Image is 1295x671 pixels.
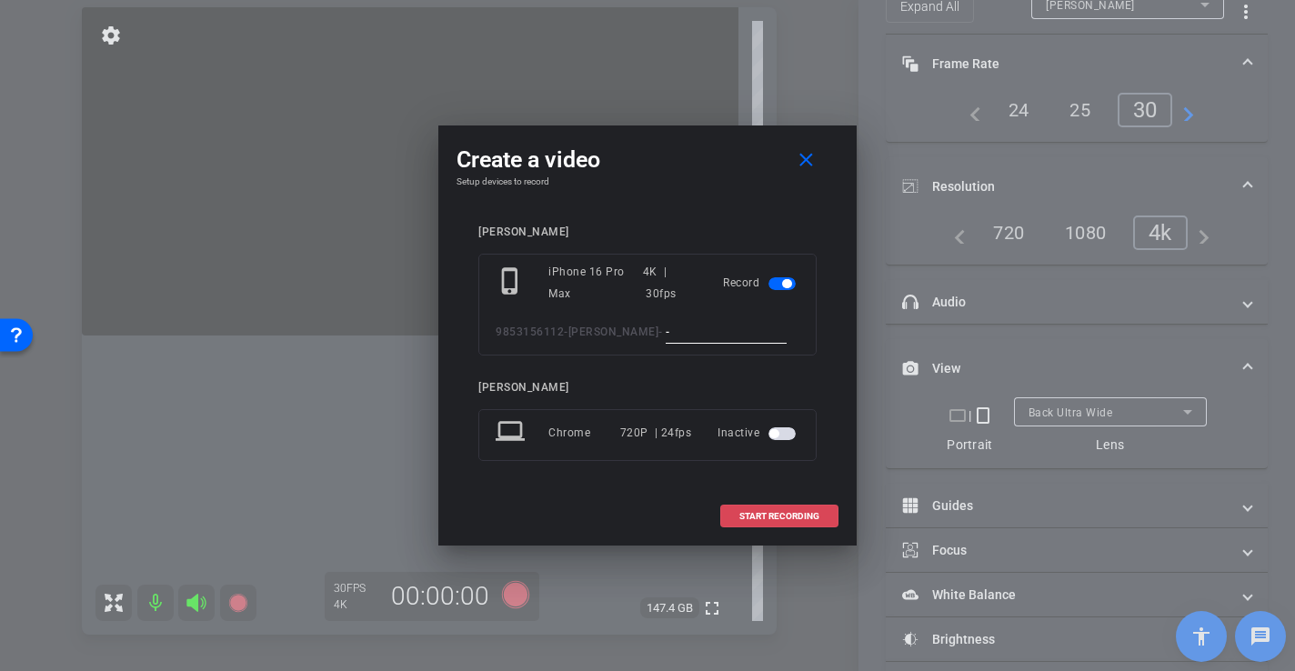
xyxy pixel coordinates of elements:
div: Record [723,261,799,305]
input: ENTER HERE [666,321,788,344]
mat-icon: laptop [496,416,528,449]
div: [PERSON_NAME] [478,225,817,239]
div: Create a video [457,144,838,176]
span: 9853156112-[PERSON_NAME] [496,325,658,338]
span: START RECORDING [739,512,819,521]
mat-icon: phone_iphone [496,266,528,299]
div: Inactive [718,416,799,449]
span: - [658,325,663,338]
mat-icon: close [795,149,818,172]
div: 720P | 24fps [620,416,692,449]
h4: Setup devices to record [457,176,838,187]
button: START RECORDING [720,505,838,527]
div: 4K | 30fps [643,261,697,305]
div: iPhone 16 Pro Max [548,261,643,305]
div: [PERSON_NAME] [478,381,817,395]
div: Chrome [548,416,620,449]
